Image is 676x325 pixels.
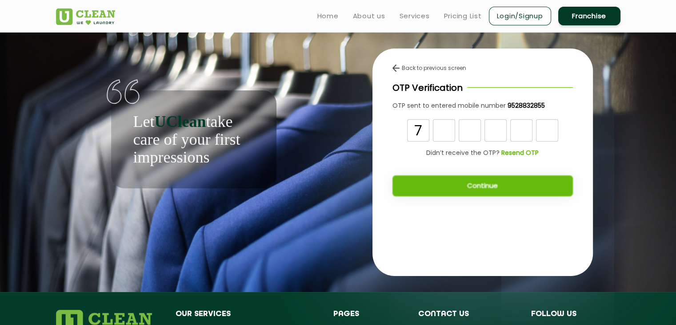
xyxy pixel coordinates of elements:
a: About us [353,11,385,21]
span: Didn’t receive the OTP? [426,148,500,158]
img: back-arrow.svg [392,65,400,72]
a: 9528832855 [506,101,545,110]
img: quote-img [107,79,140,104]
a: Franchise [558,7,620,25]
img: UClean Laundry and Dry Cleaning [56,8,115,25]
p: Let take care of your first impressions [133,113,254,166]
b: 9528832855 [508,101,545,110]
a: Login/Signup [489,7,551,25]
div: Back to previous screen [392,64,573,72]
b: Resend OTP [501,148,539,157]
span: OTP sent to entered mobile number [392,101,506,110]
b: UClean [154,113,206,130]
p: OTP Verification [392,81,463,94]
a: Resend OTP [500,148,539,158]
a: Services [400,11,430,21]
a: Home [317,11,339,21]
a: Pricing List [444,11,482,21]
